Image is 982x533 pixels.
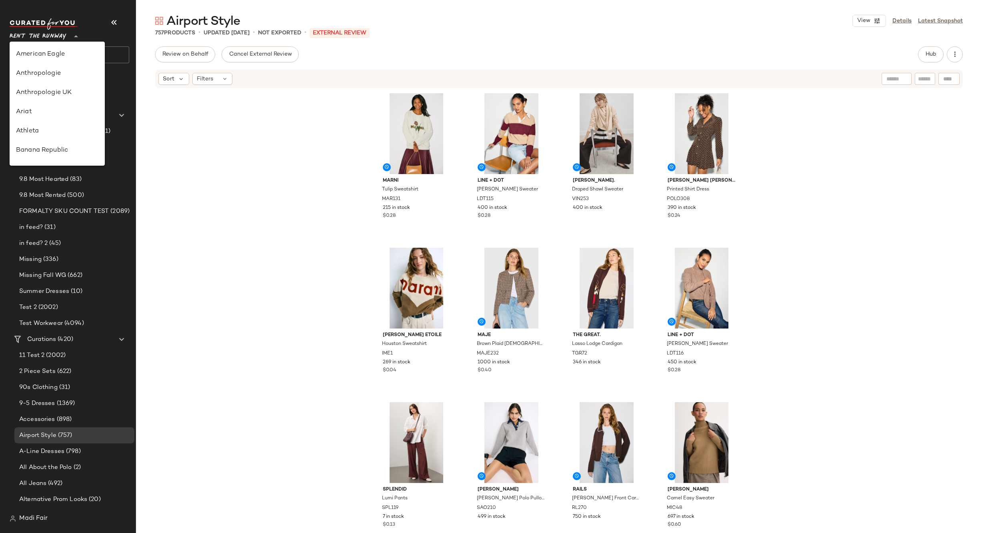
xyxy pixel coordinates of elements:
[19,514,48,523] span: Madi Fair
[478,332,545,339] span: Maje
[383,521,395,529] span: $0.13
[44,351,66,360] span: (2002)
[478,359,510,366] span: 1000 in stock
[572,186,623,193] span: Draped Shawl Sweater
[66,191,84,200] span: (500)
[155,30,164,36] span: 757
[19,479,46,488] span: All Jeans
[204,29,250,37] p: updated [DATE]
[566,93,647,174] img: VIN253.jpg
[667,196,690,203] span: POLO308
[668,513,694,521] span: 697 in stock
[58,383,70,392] span: (31)
[573,513,601,521] span: 750 in stock
[19,255,42,264] span: Missing
[48,239,61,248] span: (45)
[667,186,709,193] span: Printed Shirt Dress
[668,359,696,366] span: 450 in stock
[19,367,56,376] span: 2 Piece Sets
[382,196,400,203] span: MAR131
[668,204,696,212] span: 390 in stock
[918,17,963,25] a: Latest Snapshot
[376,93,457,174] img: MAR131.jpg
[667,505,682,512] span: MIC48
[42,255,58,264] span: (336)
[383,367,396,374] span: $0.04
[382,186,418,193] span: Tulip Sweatshirt
[258,29,301,37] p: Not Exported
[56,431,72,440] span: (757)
[27,95,63,104] span: All Products
[572,495,640,502] span: [PERSON_NAME] Front Cardigan
[477,495,544,502] span: [PERSON_NAME] Polo Pullover
[667,350,684,357] span: LDT116
[19,463,72,472] span: All About the Polo
[19,239,48,248] span: in feed? 2
[477,196,494,203] span: LDT115
[478,367,492,374] span: $0.40
[87,495,101,504] span: (20)
[471,93,552,174] img: LDT115.jpg
[43,223,56,232] span: (31)
[477,505,496,512] span: SAO210
[19,431,56,440] span: Airport Style
[382,495,408,502] span: Lumi Pants
[55,399,75,408] span: (1369)
[383,513,404,521] span: 7 in stock
[19,143,78,152] span: 9.2-9.5 AM Newness
[573,177,640,184] span: [PERSON_NAME].
[19,127,95,136] span: 8.18 High Formality styles
[66,271,82,280] span: (662)
[26,79,57,88] span: Dashboard
[477,341,544,348] span: Brown Plaid [DEMOGRAPHIC_DATA] Jacket
[857,18,870,24] span: View
[572,341,622,348] span: Lasso Lodge Cardigan
[471,248,552,329] img: MAJE232.jpg
[95,127,111,136] span: (151)
[376,248,457,329] img: IME1.jpg
[478,212,490,220] span: $0.28
[478,486,545,493] span: [PERSON_NAME]
[572,196,589,203] span: VIN253
[19,223,43,232] span: in feed?
[477,186,538,193] span: [PERSON_NAME] Sweater
[19,303,37,312] span: Test 2
[10,515,16,522] img: svg%3e
[573,332,640,339] span: The Great.
[925,51,936,58] span: Hub
[68,175,82,184] span: (83)
[155,17,163,25] img: svg%3e
[19,447,64,456] span: A-Line Dresses
[667,341,728,348] span: [PERSON_NAME] Sweater
[46,479,62,488] span: (492)
[10,27,66,42] span: Rent the Runway
[918,46,944,62] button: Hub
[56,367,72,376] span: (622)
[19,383,58,392] span: 90s Clothing
[166,14,240,30] span: Airport Style
[471,402,552,483] img: SAO210.jpg
[310,28,370,38] p: External REVIEW
[162,51,208,58] span: Review on Behalf
[19,495,87,504] span: Alternative Prom Looks
[27,111,80,120] span: Global Clipboards
[222,46,298,62] button: Cancel External Review
[382,505,398,512] span: SPL119
[383,332,450,339] span: [PERSON_NAME] Etoile
[10,18,78,30] img: cfy_white_logo.C9jOOHJF.svg
[19,399,55,408] span: 9-5 Dresses
[19,351,44,360] span: 11 Test 2
[382,341,427,348] span: Houston Sweatshirt
[668,521,681,529] span: $0.60
[383,204,410,212] span: 215 in stock
[19,159,82,168] span: 9.8-9.12 AM Newness
[566,402,647,483] img: RL270.jpg
[64,447,81,456] span: (798)
[383,486,450,493] span: Splendid
[82,159,95,168] span: (98)
[383,212,396,220] span: $0.28
[80,111,92,120] span: (13)
[19,207,109,216] span: FORMALTY SKU COUNT TEST
[155,29,195,37] div: Products
[573,359,601,366] span: 346 in stock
